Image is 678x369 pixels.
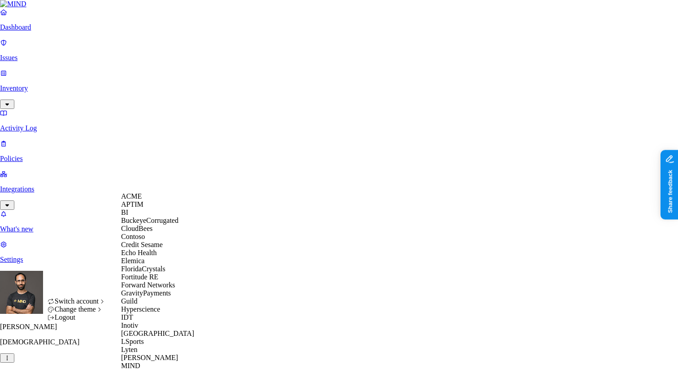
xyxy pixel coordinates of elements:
span: Lyten [121,346,137,353]
div: Logout [48,313,106,321]
span: Guild [121,297,137,305]
span: BuckeyeCorrugated [121,217,178,224]
span: Change theme [55,305,96,313]
span: [PERSON_NAME] [121,354,178,361]
span: Forward Networks [121,281,175,289]
span: IDT [121,313,133,321]
span: Switch account [55,297,99,305]
span: CloudBees [121,225,152,232]
span: Echo Health [121,249,157,256]
span: ACME [121,192,142,200]
span: Credit Sesame [121,241,163,248]
span: GravityPayments [121,289,171,297]
span: Fortitude RE [121,273,158,281]
span: LSports [121,338,144,345]
span: Hyperscience [121,305,160,313]
span: FloridaCrystals [121,265,165,273]
span: Inotiv [121,321,138,329]
span: APTIM [121,200,143,208]
span: [GEOGRAPHIC_DATA] [121,330,194,337]
span: BI [121,208,128,216]
span: Contoso [121,233,145,240]
span: Elemica [121,257,144,265]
